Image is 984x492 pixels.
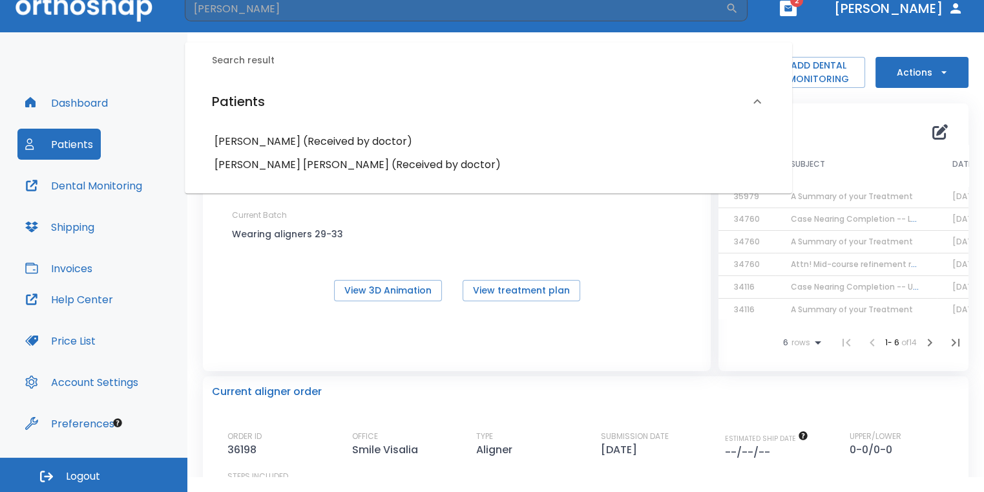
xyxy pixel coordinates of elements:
span: of 14 [901,337,917,348]
span: 34116 [734,281,755,292]
p: Current Batch [232,209,348,221]
span: 34760 [734,259,760,270]
button: Invoices [17,253,100,284]
div: Patients [196,78,780,125]
h6: Search result [212,54,780,68]
span: A Summary of your Treatment [791,191,913,202]
button: View treatment plan [463,280,580,301]
p: SUBMISSION DATE [601,431,669,442]
span: Attn! Mid-course refinement required [791,259,941,270]
span: [DATE] [952,259,980,270]
button: Preferences [17,408,122,439]
p: 36198 [227,442,262,458]
button: Account Settings [17,367,146,398]
span: 34760 [734,236,760,247]
span: 1 - 6 [885,337,901,348]
span: [DATE] [952,304,980,315]
span: Logout [66,469,100,484]
span: [DATE] [952,191,980,202]
p: 0-0/0-0 [850,442,897,458]
p: OFFICE [352,431,378,442]
button: Dental Monitoring [17,170,150,201]
span: rows [788,338,810,347]
div: Tooltip anchor [112,417,123,429]
button: View 3D Animation [334,280,442,301]
p: --/--/-- [725,445,775,460]
span: The date will be available after approving treatment plan [725,434,808,444]
span: A Summary of your Treatment [791,236,913,247]
p: ORDER ID [227,431,262,442]
p: UPPER/LOWER [850,431,901,442]
button: Patients [17,129,101,160]
button: Help Center [17,284,121,315]
span: 35979 [734,191,759,202]
p: [DATE] [601,442,642,458]
p: STEPS INCLUDED [227,471,288,482]
span: A Summary of your Treatment [791,304,913,315]
span: 34760 [734,213,760,224]
p: Smile Visalia [352,442,423,458]
button: Dashboard [17,87,116,118]
span: Case Nearing Completion -- Lower [791,213,930,224]
p: Aligner [476,442,518,458]
span: SUBJECT [791,158,825,170]
span: [DATE] [952,236,980,247]
button: ADD DENTAL MONITORING [772,57,865,88]
span: Case Nearing Completion -- Upper [791,281,931,292]
button: Shipping [17,211,102,242]
h6: Patients [212,91,265,112]
button: Price List [17,325,103,356]
p: TYPE [476,431,493,442]
button: Actions [875,57,968,88]
h6: [PERSON_NAME] (Received by doctor) [215,133,762,151]
p: Current aligner order [212,384,322,400]
span: [DATE] [952,281,980,292]
span: 6 [783,338,788,347]
span: DATE [952,158,972,170]
span: [DATE] [952,213,980,224]
h6: [PERSON_NAME] [PERSON_NAME] (Received by doctor) [215,156,762,174]
p: Wearing aligners 29-33 [232,226,348,242]
span: 34116 [734,304,755,315]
